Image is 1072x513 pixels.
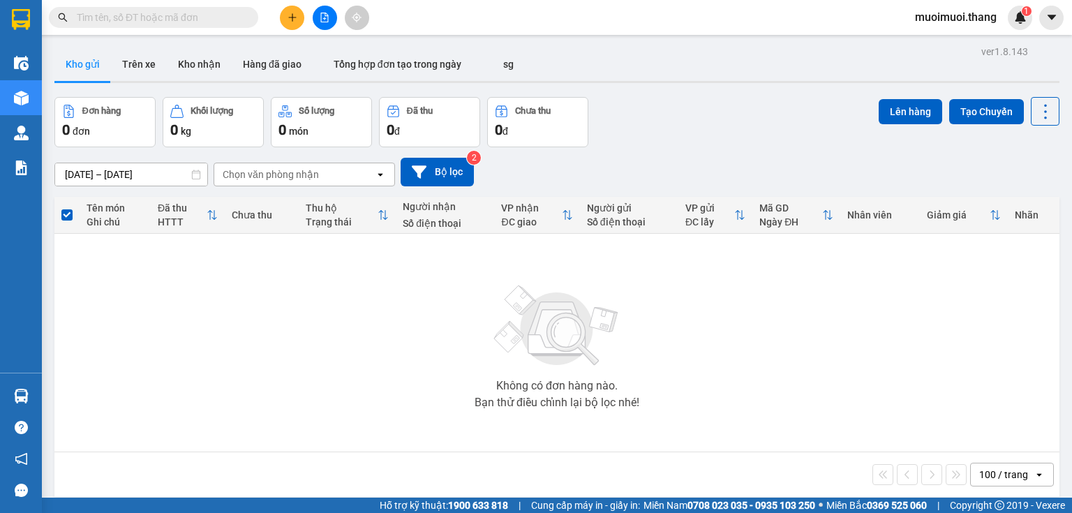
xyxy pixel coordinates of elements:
[515,106,551,116] div: Chưa thu
[643,498,815,513] span: Miền Nam
[487,97,588,147] button: Chưa thu0đ
[494,197,579,234] th: Toggle SortBy
[82,106,121,116] div: Đơn hàng
[587,202,671,214] div: Người gửi
[15,484,28,497] span: message
[278,121,286,138] span: 0
[752,197,840,234] th: Toggle SortBy
[1034,469,1045,480] svg: open
[819,503,823,508] span: ⚪️
[927,209,990,221] div: Giảm giá
[232,47,313,81] button: Hàng đã giao
[495,121,502,138] span: 0
[58,13,68,22] span: search
[280,6,304,30] button: plus
[1045,11,1058,24] span: caret-down
[14,91,29,105] img: warehouse-icon
[1022,6,1032,16] sup: 1
[12,9,30,30] img: logo-vxr
[826,498,927,513] span: Miền Bắc
[14,126,29,140] img: warehouse-icon
[403,201,487,212] div: Người nhận
[380,498,508,513] span: Hỗ trợ kỹ thuật:
[334,59,461,70] span: Tổng hợp đơn tạo trong ngày
[158,216,207,228] div: HTTT
[271,97,372,147] button: Số lượng0món
[387,121,394,138] span: 0
[379,97,480,147] button: Đã thu0đ
[502,126,508,137] span: đ
[15,452,28,466] span: notification
[299,197,396,234] th: Toggle SortBy
[14,56,29,70] img: warehouse-icon
[394,126,400,137] span: đ
[289,126,308,137] span: món
[345,6,369,30] button: aim
[1024,6,1029,16] span: 1
[475,397,639,408] div: Bạn thử điều chỉnh lại bộ lọc nhé!
[981,44,1028,59] div: ver 1.8.143
[352,13,362,22] span: aim
[163,97,264,147] button: Khối lượng0kg
[1039,6,1064,30] button: caret-down
[685,216,734,228] div: ĐC lấy
[1014,11,1027,24] img: icon-new-feature
[151,197,225,234] th: Toggle SortBy
[62,121,70,138] span: 0
[320,13,329,22] span: file-add
[299,106,334,116] div: Số lượng
[14,161,29,175] img: solution-icon
[587,216,671,228] div: Số điện thoại
[501,216,561,228] div: ĐC giao
[181,126,191,137] span: kg
[87,202,144,214] div: Tên món
[687,500,815,511] strong: 0708 023 035 - 0935 103 250
[519,498,521,513] span: |
[501,202,561,214] div: VP nhận
[232,209,292,221] div: Chưa thu
[448,500,508,511] strong: 1900 633 818
[313,6,337,30] button: file-add
[54,97,156,147] button: Đơn hàng0đơn
[867,500,927,511] strong: 0369 525 060
[879,99,942,124] button: Lên hàng
[1015,209,1052,221] div: Nhãn
[531,498,640,513] span: Cung cấp máy in - giấy in:
[920,197,1008,234] th: Toggle SortBy
[401,158,474,186] button: Bộ lọc
[170,121,178,138] span: 0
[223,168,319,181] div: Chọn văn phòng nhận
[191,106,233,116] div: Khối lượng
[467,151,481,165] sup: 2
[759,202,821,214] div: Mã GD
[407,106,433,116] div: Đã thu
[87,216,144,228] div: Ghi chú
[904,8,1008,26] span: muoimuoi.thang
[54,47,111,81] button: Kho gửi
[995,500,1004,510] span: copyright
[496,380,618,392] div: Không có đơn hàng nào.
[306,216,378,228] div: Trạng thái
[375,169,386,180] svg: open
[167,47,232,81] button: Kho nhận
[503,59,514,70] span: sg
[759,216,821,228] div: Ngày ĐH
[487,277,627,375] img: svg+xml;base64,PHN2ZyBjbGFzcz0ibGlzdC1wbHVnX19zdmciIHhtbG5zPSJodHRwOi8vd3d3LnczLm9yZy8yMDAwL3N2Zy...
[678,197,752,234] th: Toggle SortBy
[77,10,241,25] input: Tìm tên, số ĐT hoặc mã đơn
[288,13,297,22] span: plus
[73,126,90,137] span: đơn
[685,202,734,214] div: VP gửi
[403,218,487,229] div: Số điện thoại
[55,163,207,186] input: Select a date range.
[937,498,939,513] span: |
[158,202,207,214] div: Đã thu
[14,389,29,403] img: warehouse-icon
[949,99,1024,124] button: Tạo Chuyến
[979,468,1028,482] div: 100 / trang
[847,209,913,221] div: Nhân viên
[111,47,167,81] button: Trên xe
[306,202,378,214] div: Thu hộ
[15,421,28,434] span: question-circle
